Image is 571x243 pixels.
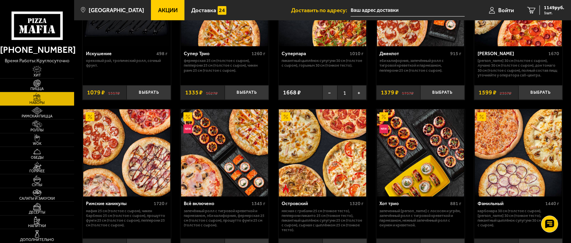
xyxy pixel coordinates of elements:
[184,51,250,57] div: Супер Трио
[156,51,168,57] span: 498 г
[291,7,351,13] span: Доставить по адресу:
[206,90,218,96] s: 1627 ₽
[548,51,559,57] span: 1670
[478,208,559,227] p: Карбонара 30 см (толстое с сыром), [PERSON_NAME] 30 см (тонкое тесто), Пикантный цыплёнок сулугун...
[184,58,266,72] p: Фермерская 25 см (толстое с сыром), Пепперони 25 см (толстое с сыром), Чикен Ранч 25 см (толстое ...
[544,5,564,10] span: 1149 руб.
[185,90,203,96] span: 1335 ₽
[474,109,563,196] a: АкционныйФамильный
[450,201,461,206] span: 881 г
[545,201,559,206] span: 1440 г
[86,208,168,227] p: Мафия 25 см (толстое с сыром), Чикен Барбекю 25 см (толстое с сыром), Прошутто Фунги 25 см (толст...
[180,109,269,196] a: АкционныйНовинкаВсё включено
[108,90,120,96] s: 1317 ₽
[380,51,449,57] div: Джекпот
[181,109,268,196] img: Всё включено
[225,85,269,100] button: Выбрать
[478,51,547,57] div: [PERSON_NAME]
[351,4,465,17] input: Ваш адрес доставки
[379,112,388,121] img: Акционный
[282,208,364,232] p: Мясная с грибами 25 см (тонкое тесто), Пепперони Пиканто 25 см (тонкое тесто), Пикантный цыплёнок...
[86,51,155,57] div: Искушение
[158,7,178,13] span: Акции
[323,85,337,100] button: −
[380,201,449,207] div: Хот трио
[498,7,514,13] span: Войти
[450,51,461,57] span: 915 г
[252,201,266,206] span: 1345 г
[381,90,399,96] span: 1379 ₽
[183,112,192,121] img: Акционный
[282,51,348,57] div: Суперпара
[478,58,559,77] p: [PERSON_NAME] 30 см (толстое с сыром), Лучано 30 см (толстое с сыром), Дон Томаго 30 см (толстое ...
[420,85,464,100] button: Выбрать
[191,7,216,13] span: Доставка
[379,125,388,133] img: Новинка
[350,201,364,206] span: 1320 г
[337,85,352,100] span: 1
[183,125,192,133] img: Новинка
[127,85,171,100] button: Выбрать
[500,90,511,96] s: 2357 ₽
[352,85,367,100] button: +
[402,90,414,96] s: 1757 ₽
[281,184,290,193] img: Острое блюдо
[479,90,497,96] span: 1599 ₽
[184,208,266,227] p: Запечённый ролл с тигровой креветкой и пармезаном, Эби Калифорния, Фермерская 25 см (толстое с сы...
[83,109,171,196] a: АкционныйРимские каникулы
[218,6,226,15] img: 15daf4d41897b9f0e9f617042186c801.svg
[89,7,144,13] span: [GEOGRAPHIC_DATA]
[281,112,290,121] img: Акционный
[154,201,168,206] span: 1720 г
[380,208,462,227] p: Запеченный [PERSON_NAME] с лососем и угрём, Запечённый ролл с тигровой креветкой и пармезаном, Не...
[86,112,94,121] img: Акционный
[350,51,364,57] span: 1010 г
[376,109,465,196] a: АкционныйНовинкаХот трио
[475,109,562,196] img: Фамильный
[377,109,464,196] img: Хот трио
[544,11,564,15] span: 1 шт.
[86,201,152,207] div: Римские каникулы
[282,201,348,207] div: Островский
[282,58,364,68] p: Пикантный цыплёнок сулугуни 30 см (толстое с сыром), Горыныч 30 см (тонкое тесто).
[380,58,462,72] p: Эби Калифорния, Запечённый ролл с тигровой креветкой и пармезаном, Пепперони 25 см (толстое с сыр...
[283,90,301,96] span: 1668 ₽
[279,109,366,196] img: Островский
[477,112,486,121] img: Акционный
[478,201,544,207] div: Фамильный
[519,85,563,100] button: Выбрать
[279,109,367,196] a: АкционныйОстрое блюдоОстровский
[86,58,168,68] p: Ореховый рай, Тропический ролл, Сочный фрукт.
[184,201,250,207] div: Всё включено
[87,90,105,96] span: 1079 ₽
[252,51,266,57] span: 1260 г
[83,109,170,196] img: Римские каникулы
